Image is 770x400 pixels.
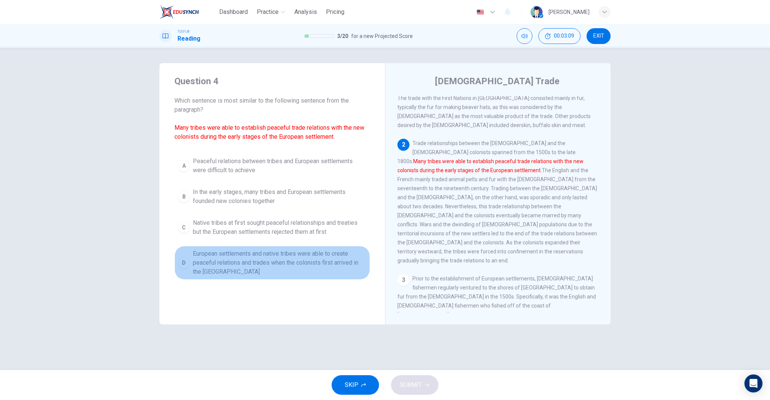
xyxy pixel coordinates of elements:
span: Analysis [294,8,317,17]
h4: [DEMOGRAPHIC_DATA] Trade [435,75,559,87]
button: Pricing [323,5,347,19]
span: Trade relationships between the [DEMOGRAPHIC_DATA] and the [DEMOGRAPHIC_DATA] colonists spanned f... [397,140,597,264]
button: APeaceful relations between tribes and European settlements were difficult to achieve [174,153,370,178]
div: C [178,221,190,233]
span: Pricing [326,8,344,17]
span: Prior to the establishment of European settlements, [DEMOGRAPHIC_DATA] fishermen regularly ventur... [397,276,596,372]
button: DEuropean settlements and native tribes were able to create peaceful relations and trades when th... [174,246,370,280]
button: SKIP [332,375,379,395]
span: 3 / 20 [337,32,348,41]
span: TOEFL® [177,29,189,34]
div: A [178,160,190,172]
span: SKIP [345,380,358,390]
img: en [476,9,485,15]
span: Which sentence is most similar to the following sentence from the paragraph? [174,96,370,141]
button: Analysis [291,5,320,19]
font: Many tribes were able to establish peaceful trade relations with the new colonists during the ear... [174,124,364,140]
div: B [178,191,190,203]
span: In the early stages, many tribes and European settlements founded new colonies together [193,188,367,206]
span: Native tribes at first sought peaceful relationships and treaties but the European settlements re... [193,218,367,236]
div: D [178,257,190,269]
button: CNative tribes at first sought peaceful relationships and treaties but the European settlements r... [174,215,370,240]
span: Practice [257,8,279,17]
span: Dashboard [219,8,248,17]
span: 00:03:09 [554,33,574,39]
span: EXIT [593,33,604,39]
div: [PERSON_NAME] [549,8,590,17]
img: EduSynch logo [159,5,199,20]
span: for a new Projected Score [351,32,413,41]
h4: Question 4 [174,75,370,87]
span: Peaceful relations between tribes and European settlements were difficult to achieve [193,157,367,175]
div: Hide [538,28,581,44]
button: BIn the early stages, many tribes and European settlements founded new colonies together [174,184,370,209]
div: Open Intercom Messenger [744,374,762,392]
div: 2 [397,139,409,151]
button: Practice [254,5,288,19]
font: Many tribes were able to establish peaceful trade relations with the new colonists during the ear... [397,158,584,173]
span: European settlements and native tribes were able to create peaceful relations and trades when the... [193,249,367,276]
button: EXIT [587,28,611,44]
h1: Reading [177,34,200,43]
img: Profile picture [531,6,543,18]
button: 00:03:09 [538,28,581,44]
a: EduSynch logo [159,5,216,20]
div: Mute [517,28,532,44]
div: 3 [397,274,409,286]
button: Dashboard [216,5,251,19]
